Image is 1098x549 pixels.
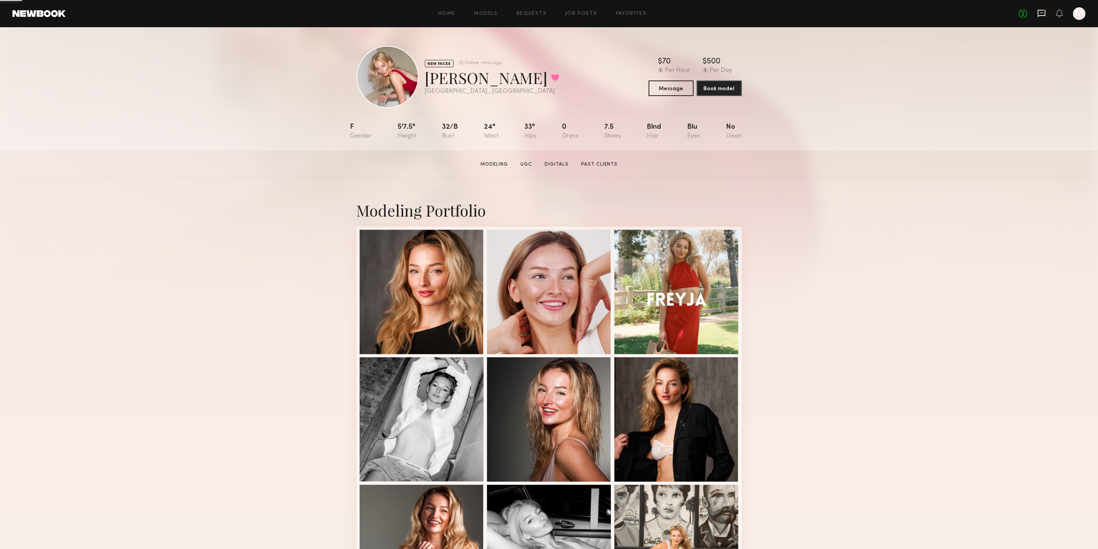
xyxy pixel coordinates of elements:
a: Home [438,11,456,16]
div: [PERSON_NAME] [425,67,559,88]
div: [GEOGRAPHIC_DATA] , [GEOGRAPHIC_DATA] [425,88,559,95]
div: 7.5 [604,124,621,140]
div: Per Day [710,67,732,74]
div: No [726,124,741,140]
a: Digitals [541,161,572,168]
div: $ [703,58,707,66]
button: Message [649,80,694,96]
div: 5'7.5" [398,124,416,140]
div: Blnd [647,124,661,140]
div: Per Hour [665,67,690,74]
a: Job Posts [565,11,597,16]
div: 33" [524,124,536,140]
div: 0 [562,124,579,140]
div: 24" [484,124,499,140]
div: F [350,124,372,140]
div: Modeling Portfolio [357,200,742,220]
a: Favorites [616,11,647,16]
div: Online +1mo ago [465,61,502,66]
div: NEW FACES [425,60,454,67]
a: Past Clients [578,161,621,168]
a: Models [474,11,498,16]
a: UGC [517,161,535,168]
div: 32/b [442,124,458,140]
div: Blu [687,124,700,140]
a: Modeling [477,161,511,168]
div: 500 [707,58,720,66]
a: Requests [517,11,546,16]
button: Book model [697,80,742,96]
div: 70 [662,58,671,66]
a: M [1073,7,1086,20]
div: $ [658,58,662,66]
